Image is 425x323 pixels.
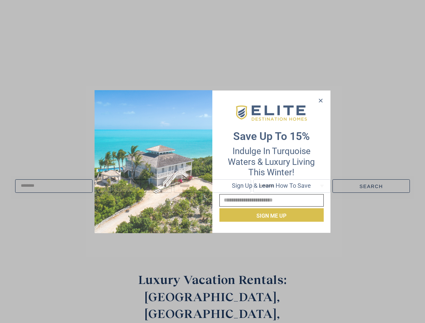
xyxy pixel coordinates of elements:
span: Sign up & learn how to save [232,182,311,189]
button: Close [316,96,325,106]
img: EDH-Logo-Horizontal-217-58px.png [235,104,308,123]
img: Desktop-Opt-in-2025-01-10T154335.578.png [95,90,212,233]
span: this winter! [248,167,294,177]
button: Sign me up [219,208,324,222]
strong: Save up to 15% [233,130,310,143]
input: Email [219,194,324,207]
span: Indulge in Turquoise Waters & Luxury Living [228,146,315,167]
